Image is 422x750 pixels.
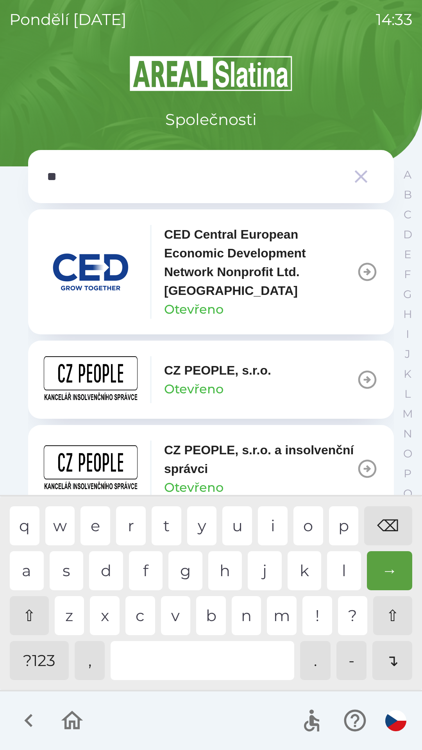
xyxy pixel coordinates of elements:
[403,447,412,461] p: O
[402,407,413,421] p: M
[44,248,138,295] img: d9501dcd-2fae-4a13-a1b3-8010d0152126.png
[28,341,394,419] button: CZ PEOPLE, s.r.o.Otevřeno
[398,304,417,324] button: H
[164,441,356,478] p: CZ PEOPLE, s.r.o. a insolvenční správci
[398,384,417,404] button: L
[404,467,411,480] p: P
[398,484,417,504] button: Q
[398,205,417,225] button: C
[404,268,411,281] p: F
[398,225,417,245] button: D
[398,424,417,444] button: N
[398,245,417,264] button: E
[9,8,127,31] p: pondělí [DATE]
[44,445,138,492] img: f37d935b-a87d-482a-adb0-5a71078820fe.png
[404,188,412,202] p: B
[403,307,412,321] p: H
[28,55,394,92] img: Logo
[398,165,417,185] button: A
[28,425,394,512] button: CZ PEOPLE, s.r.o. a insolvenční správciOtevřeno
[404,387,411,401] p: L
[385,710,406,731] img: cs flag
[28,209,394,334] button: CED Central European Economic Development Network Nonprofit Ltd. [GEOGRAPHIC_DATA]Otevřeno
[406,327,409,341] p: I
[398,324,417,344] button: I
[404,367,411,381] p: K
[404,168,411,182] p: A
[164,361,271,380] p: CZ PEOPLE, s.r.o.
[404,208,411,221] p: C
[405,347,410,361] p: J
[164,478,224,497] p: Otevřeno
[398,284,417,304] button: G
[398,344,417,364] button: J
[164,300,224,319] p: Otevřeno
[164,225,356,300] p: CED Central European Economic Development Network Nonprofit Ltd. [GEOGRAPHIC_DATA]
[398,364,417,384] button: K
[376,8,413,31] p: 14:33
[398,264,417,284] button: F
[403,487,412,500] p: Q
[404,248,411,261] p: E
[403,287,412,301] p: G
[165,108,257,131] p: Společnosti
[403,427,412,441] p: N
[398,404,417,424] button: M
[398,464,417,484] button: P
[398,185,417,205] button: B
[164,380,224,398] p: Otevřeno
[44,356,138,403] img: 4249d381-2173-4425-b5a7-9c19cab737e4.png
[398,444,417,464] button: O
[403,228,412,241] p: D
